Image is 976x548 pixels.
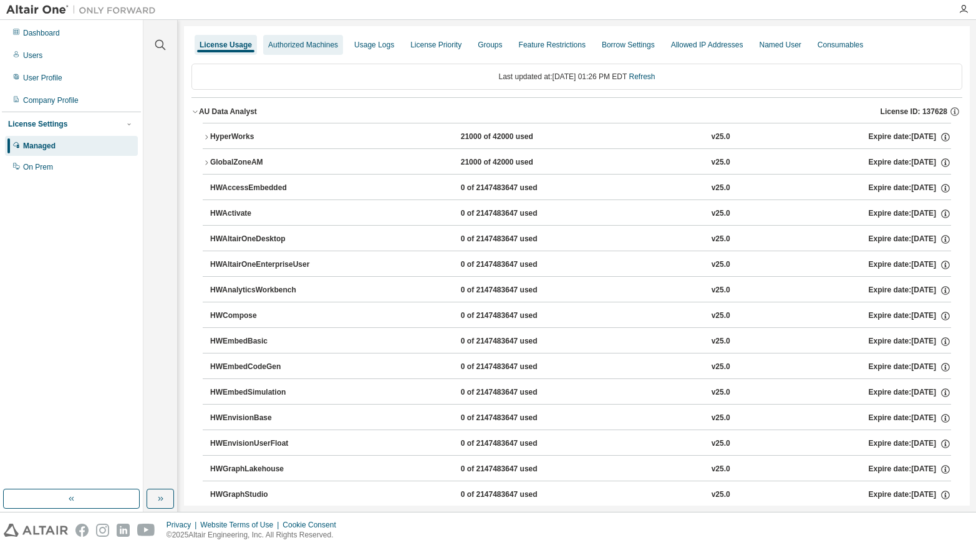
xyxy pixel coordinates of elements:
[712,208,730,219] div: v25.0
[712,157,730,168] div: v25.0
[210,405,951,432] button: HWEnvisionBase0 of 2147483647 usedv25.0Expire date:[DATE]
[96,524,109,537] img: instagram.svg
[23,28,60,38] div: Dashboard
[602,40,655,50] div: Borrow Settings
[461,362,573,373] div: 0 of 2147483647 used
[712,387,730,398] div: v25.0
[354,40,394,50] div: Usage Logs
[712,438,730,449] div: v25.0
[869,183,951,194] div: Expire date: [DATE]
[712,285,730,296] div: v25.0
[23,162,53,172] div: On Prem
[712,464,730,475] div: v25.0
[712,132,730,143] div: v25.0
[869,413,951,424] div: Expire date: [DATE]
[268,40,338,50] div: Authorized Machines
[23,141,56,151] div: Managed
[461,387,573,398] div: 0 of 2147483647 used
[712,362,730,373] div: v25.0
[210,489,322,501] div: HWGraphStudio
[6,4,162,16] img: Altair One
[210,234,322,245] div: HWAltairOneDesktop
[117,524,130,537] img: linkedin.svg
[869,259,951,271] div: Expire date: [DATE]
[869,336,951,347] div: Expire date: [DATE]
[461,336,573,347] div: 0 of 2147483647 used
[869,362,951,373] div: Expire date: [DATE]
[461,489,573,501] div: 0 of 2147483647 used
[712,234,730,245] div: v25.0
[210,132,322,143] div: HyperWorks
[210,379,951,406] button: HWEmbedSimulation0 of 2147483647 usedv25.0Expire date:[DATE]
[167,530,344,541] p: © 2025 Altair Engineering, Inc. All Rights Reserved.
[461,208,573,219] div: 0 of 2147483647 used
[200,40,252,50] div: License Usage
[210,200,951,228] button: HWActivate0 of 2147483647 usedv25.0Expire date:[DATE]
[210,413,322,424] div: HWEnvisionBase
[210,336,322,347] div: HWEmbedBasic
[461,413,573,424] div: 0 of 2147483647 used
[461,183,573,194] div: 0 of 2147483647 used
[210,251,951,279] button: HWAltairOneEnterpriseUser0 of 2147483647 usedv25.0Expire date:[DATE]
[210,353,951,381] button: HWEmbedCodeGen0 of 2147483647 usedv25.0Expire date:[DATE]
[712,183,730,194] div: v25.0
[191,98,962,125] button: AU Data AnalystLicense ID: 137628
[461,438,573,449] div: 0 of 2147483647 used
[23,50,42,60] div: Users
[199,107,257,117] div: AU Data Analyst
[629,72,655,81] a: Refresh
[869,489,951,501] div: Expire date: [DATE]
[137,524,155,537] img: youtube.svg
[191,64,962,90] div: Last updated at: [DATE] 01:26 PM EDT
[712,489,730,501] div: v25.0
[203,149,951,176] button: GlobalZoneAM21000 of 42000 usedv25.0Expire date:[DATE]
[410,40,461,50] div: License Priority
[461,157,573,168] div: 21000 of 42000 used
[210,438,322,449] div: HWEnvisionUserFloat
[869,234,951,245] div: Expire date: [DATE]
[712,413,730,424] div: v25.0
[868,132,950,143] div: Expire date: [DATE]
[461,464,573,475] div: 0 of 2147483647 used
[869,208,951,219] div: Expire date: [DATE]
[210,456,951,483] button: HWGraphLakehouse0 of 2147483647 usedv25.0Expire date:[DATE]
[210,302,951,330] button: HWCompose0 of 2147483647 usedv25.0Expire date:[DATE]
[210,430,951,458] button: HWEnvisionUserFloat0 of 2147483647 usedv25.0Expire date:[DATE]
[203,123,951,151] button: HyperWorks21000 of 42000 usedv25.0Expire date:[DATE]
[210,328,951,355] button: HWEmbedBasic0 of 2147483647 usedv25.0Expire date:[DATE]
[167,520,200,530] div: Privacy
[210,362,322,373] div: HWEmbedCodeGen
[210,310,322,322] div: HWCompose
[869,310,951,322] div: Expire date: [DATE]
[461,132,573,143] div: 21000 of 42000 used
[210,208,322,219] div: HWActivate
[869,285,951,296] div: Expire date: [DATE]
[23,95,79,105] div: Company Profile
[712,310,730,322] div: v25.0
[210,277,951,304] button: HWAnalyticsWorkbench0 of 2147483647 usedv25.0Expire date:[DATE]
[210,175,951,202] button: HWAccessEmbedded0 of 2147483647 usedv25.0Expire date:[DATE]
[712,259,730,271] div: v25.0
[868,157,950,168] div: Expire date: [DATE]
[210,226,951,253] button: HWAltairOneDesktop0 of 2147483647 usedv25.0Expire date:[DATE]
[461,285,573,296] div: 0 of 2147483647 used
[210,259,322,271] div: HWAltairOneEnterpriseUser
[8,119,67,129] div: License Settings
[461,259,573,271] div: 0 of 2147483647 used
[210,183,322,194] div: HWAccessEmbedded
[869,464,951,475] div: Expire date: [DATE]
[75,524,89,537] img: facebook.svg
[210,285,322,296] div: HWAnalyticsWorkbench
[210,157,322,168] div: GlobalZoneAM
[478,40,502,50] div: Groups
[283,520,343,530] div: Cookie Consent
[881,107,947,117] span: License ID: 137628
[4,524,68,537] img: altair_logo.svg
[712,336,730,347] div: v25.0
[671,40,743,50] div: Allowed IP Addresses
[869,387,951,398] div: Expire date: [DATE]
[210,387,322,398] div: HWEmbedSimulation
[461,310,573,322] div: 0 of 2147483647 used
[461,234,573,245] div: 0 of 2147483647 used
[869,438,951,449] div: Expire date: [DATE]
